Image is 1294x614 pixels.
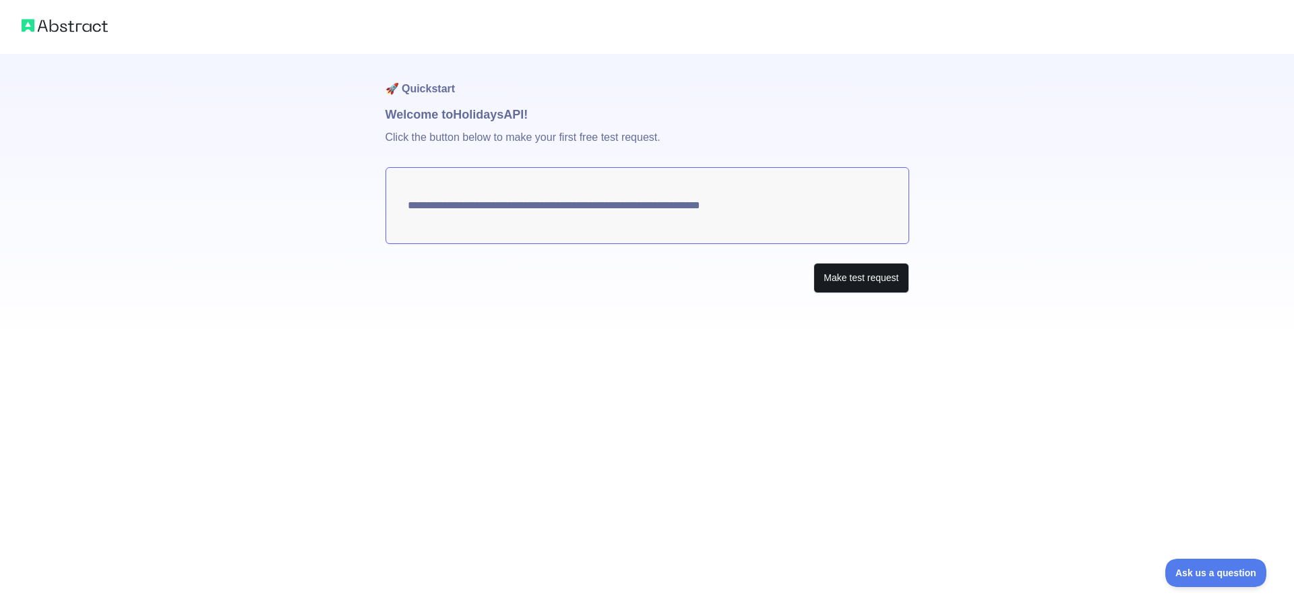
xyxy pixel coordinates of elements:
button: Make test request [813,263,908,293]
h1: 🚀 Quickstart [386,54,909,105]
img: Abstract logo [22,16,108,35]
p: Click the button below to make your first free test request. [386,124,909,167]
h1: Welcome to Holidays API! [386,105,909,124]
iframe: Toggle Customer Support [1165,559,1267,587]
